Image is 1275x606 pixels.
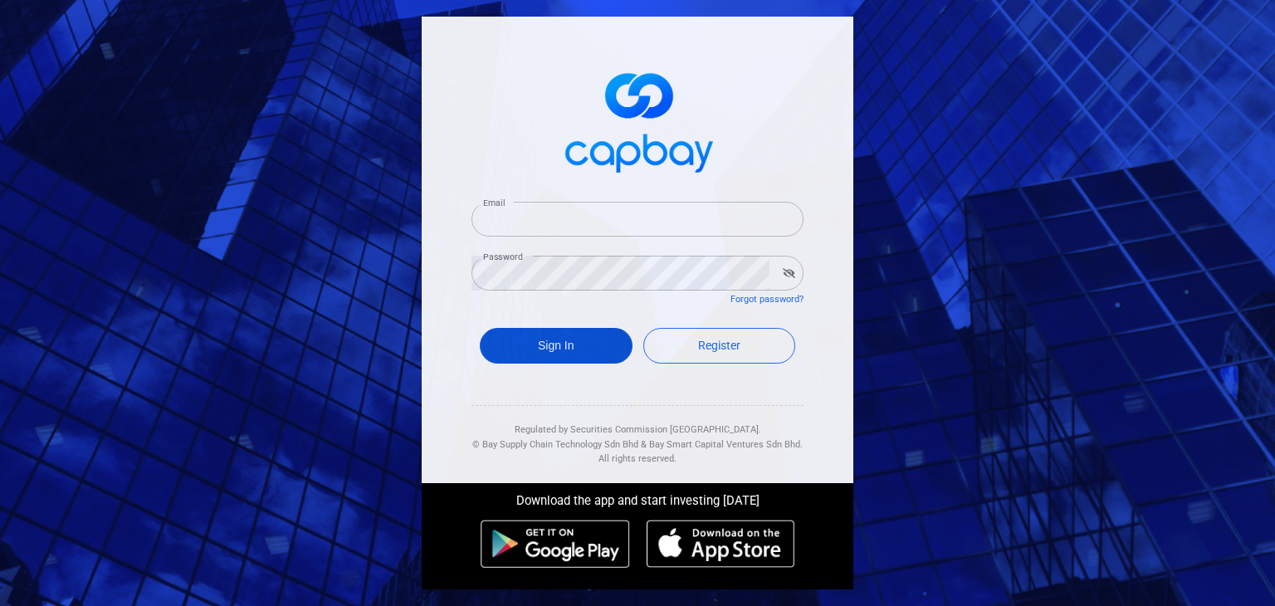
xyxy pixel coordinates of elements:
[471,406,804,467] div: Regulated by Securities Commission [GEOGRAPHIC_DATA]. & All rights reserved.
[649,439,803,450] span: Bay Smart Capital Ventures Sdn Bhd.
[472,439,638,450] span: © Bay Supply Chain Technology Sdn Bhd
[643,328,796,364] a: Register
[554,58,721,182] img: logo
[730,294,804,305] a: Forgot password?
[480,328,633,364] button: Sign In
[481,520,630,568] img: android
[483,197,505,209] label: Email
[483,251,523,263] label: Password
[698,339,740,352] span: Register
[409,483,866,511] div: Download the app and start investing [DATE]
[647,520,794,568] img: ios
